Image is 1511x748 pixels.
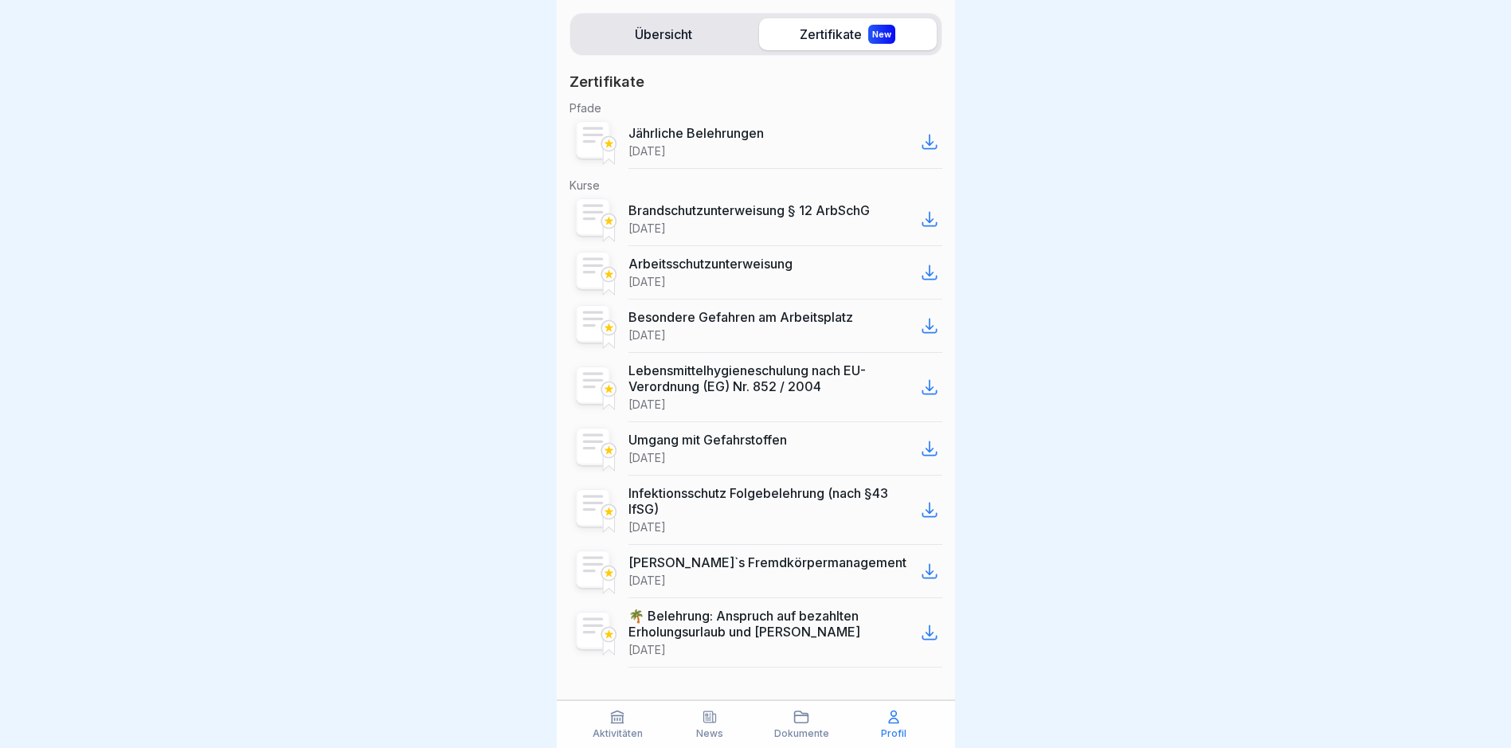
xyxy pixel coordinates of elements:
[628,432,787,448] p: Umgang mit Gefahrstoffen
[570,72,644,92] p: Zertifikate
[628,520,666,535] p: [DATE]
[628,256,793,272] p: Arbeitsschutzunterweisung
[628,202,870,218] p: Brandschutzunterweisung § 12 ArbSchG
[628,144,666,159] p: [DATE]
[696,728,723,739] p: News
[628,608,917,640] p: 🌴 Belehrung: Anspruch auf bezahlten Erholungsurlaub und [PERSON_NAME]
[628,574,666,588] p: [DATE]
[575,18,753,50] label: Übersicht
[628,485,917,517] p: Infektionsschutz Folgebelehrung (nach §43 IfSG)
[628,275,666,289] p: [DATE]
[628,221,666,236] p: [DATE]
[593,728,643,739] p: Aktivitäten
[628,362,917,394] p: Lebensmittelhygieneschulung nach EU-Verordnung (EG) Nr. 852 / 2004
[628,309,853,325] p: Besondere Gefahren am Arbeitsplatz
[570,178,942,193] p: Kurse
[628,328,666,343] p: [DATE]
[570,101,942,116] p: Pfade
[759,18,937,50] label: Zertifikate
[628,125,764,141] p: Jährliche Belehrungen
[868,25,895,44] div: New
[881,728,906,739] p: Profil
[774,728,829,739] p: Dokumente
[628,397,666,412] p: [DATE]
[628,643,666,657] p: [DATE]
[628,451,666,465] p: [DATE]
[628,554,906,570] p: [PERSON_NAME]`s Fremdkörpermanagement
